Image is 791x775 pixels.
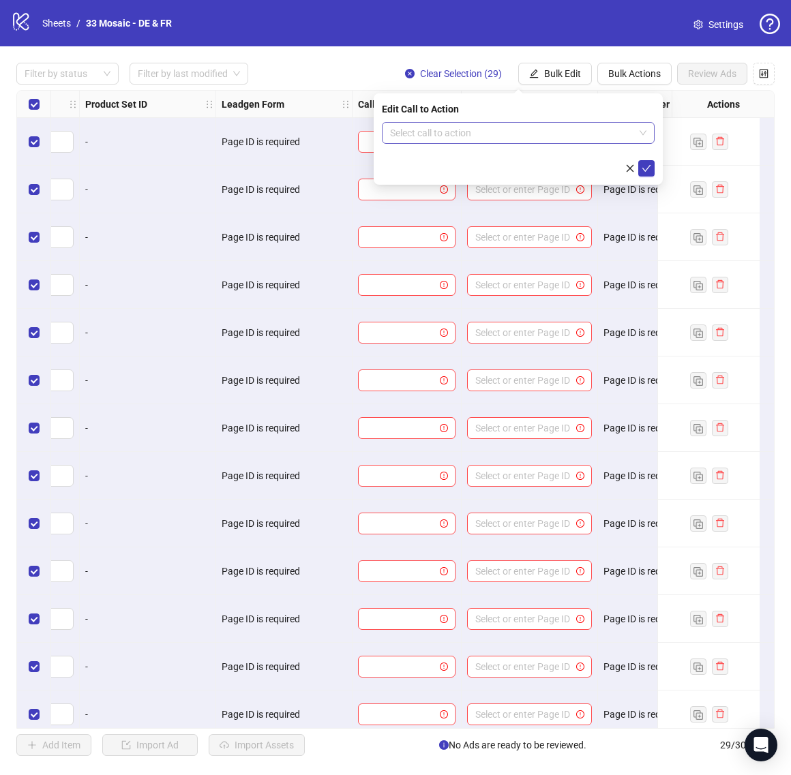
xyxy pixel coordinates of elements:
span: Clear Selection (29) [420,68,502,79]
div: - [85,468,210,483]
button: Duplicate [690,229,706,245]
div: Page ID is required [603,564,728,579]
div: Page ID is required [222,564,346,579]
div: - [85,421,210,436]
span: exclamation-circle [440,233,448,241]
div: - [85,277,210,292]
span: exclamation-circle [576,663,584,671]
button: Duplicate [690,468,706,484]
div: - [85,516,210,531]
div: Select row 12 [17,643,51,690]
span: exclamation-circle [440,281,448,289]
span: edit [529,69,539,78]
span: Bulk Edit [544,68,581,79]
strong: Product Set ID [85,97,147,112]
span: exclamation-circle [440,567,448,575]
button: Duplicate [690,372,706,389]
span: holder [205,100,214,109]
div: Edit Call to Action [382,102,655,117]
div: - [85,134,210,149]
button: Duplicate [690,706,706,723]
div: Select row 1 [17,118,51,166]
a: 33 Mosaic - DE & FR [83,16,175,31]
div: - [85,230,210,245]
span: exclamation-circle [440,185,448,194]
button: Import Assets [209,734,305,756]
span: control [759,69,768,78]
span: holder [350,100,360,109]
button: Bulk Actions [597,63,672,85]
div: Page ID is required [222,277,346,292]
div: Page ID is required [603,516,728,531]
div: Page ID is required [222,421,346,436]
span: setting [693,20,703,29]
div: - [85,564,210,579]
span: exclamation-circle [440,424,448,432]
div: Select row 11 [17,595,51,643]
div: Resize Call to Action column [458,91,461,117]
button: Duplicate [690,277,706,293]
div: - [85,707,210,722]
button: Duplicate [690,515,706,532]
span: holder [78,100,87,109]
span: exclamation-circle [576,615,584,623]
span: exclamation-circle [576,376,584,384]
a: Sheets [40,16,74,31]
div: Resize Leadgen Form column [348,91,352,117]
div: Select row 6 [17,356,51,404]
div: Select row 5 [17,309,51,356]
a: Settings [683,14,754,35]
div: Resize Page ID column [594,91,597,117]
span: exclamation-circle [576,567,584,575]
button: Duplicate [690,611,706,627]
button: Duplicate [690,658,706,675]
div: Select row 10 [17,547,51,595]
div: Resize Product Set ID column [212,91,215,117]
button: Bulk Edit [518,63,592,85]
div: Select row 7 [17,404,51,452]
span: exclamation-circle [576,233,584,241]
div: Page ID is required [603,611,728,626]
div: Page ID is required [603,373,728,388]
span: exclamation-circle [440,519,448,528]
span: holder [214,100,224,109]
div: Page ID is required [222,134,346,149]
span: exclamation-circle [576,424,584,432]
div: Page ID is required [222,182,346,197]
span: exclamation-circle [440,376,448,384]
strong: Leadgen Form [222,97,284,112]
span: close-circle [405,69,415,78]
div: Select row 8 [17,452,51,500]
div: Page ID is required [222,516,346,531]
span: exclamation-circle [576,472,584,480]
strong: Actions [707,97,740,112]
div: Page ID is required [222,611,346,626]
div: Page ID is required [222,659,346,674]
span: exclamation-circle [440,710,448,718]
button: Duplicate [690,563,706,579]
span: question-circle [760,14,780,34]
span: Settings [708,17,743,32]
div: Page ID is required [603,230,728,245]
div: Resize Display URL column [76,91,79,117]
div: - [85,611,210,626]
div: Page ID is required [603,182,728,197]
div: Select row 3 [17,213,51,261]
button: Configure table settings [753,63,775,85]
span: check [642,164,651,173]
li: / [76,16,80,31]
div: Page ID is required [222,707,346,722]
span: exclamation-circle [576,185,584,194]
button: Add Item [16,734,91,756]
div: Page ID is required [222,468,346,483]
button: Duplicate [690,134,706,150]
div: - [85,659,210,674]
button: Duplicate [690,324,706,341]
div: Page ID is required [222,373,346,388]
span: No Ads are ready to be reviewed. [439,738,586,753]
div: Open Intercom Messenger [745,729,777,761]
span: exclamation-circle [440,472,448,480]
span: exclamation-circle [440,663,448,671]
span: Bulk Actions [608,68,661,79]
div: Select all rows [17,91,51,118]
